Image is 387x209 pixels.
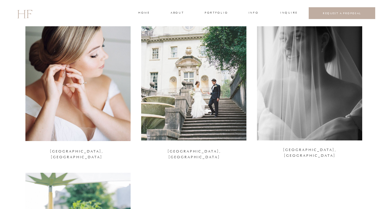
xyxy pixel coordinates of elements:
a: home [138,11,149,16]
a: portfolio [205,11,227,16]
a: [GEOGRAPHIC_DATA], [GEOGRAPHIC_DATA] [149,149,239,157]
a: HF [17,5,32,22]
a: [GEOGRAPHIC_DATA], [GEOGRAPHIC_DATA] [260,147,359,155]
a: REQUEST A PROPOSAL [314,11,371,15]
a: [GEOGRAPHIC_DATA], [GEOGRAPHIC_DATA] [31,149,122,157]
a: INQUIRE [280,11,297,16]
a: INFO [248,11,259,16]
a: about [171,11,183,16]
